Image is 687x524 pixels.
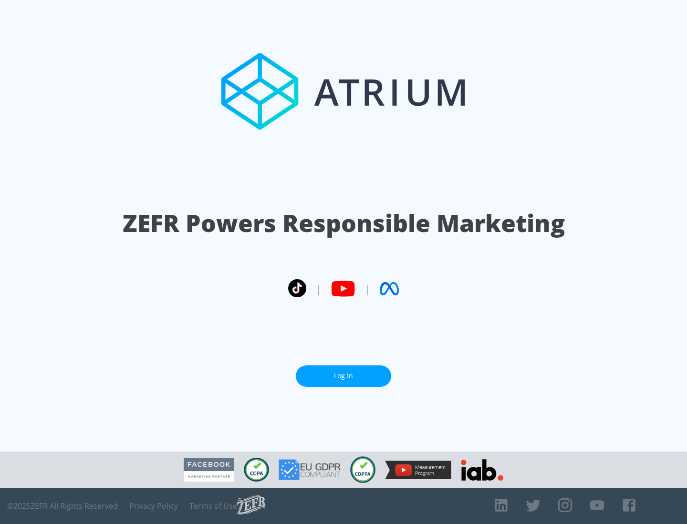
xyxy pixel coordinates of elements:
img: Facebook Marketing Partner [184,458,234,482]
img: GDPR Compliant [279,459,341,480]
span: | [364,282,370,296]
a: Privacy Policy [129,501,178,511]
h1: ZEFR Powers Responsible Marketing [123,207,565,240]
span: © 2025 ZEFR All Rights Reserved [7,501,118,511]
img: COPPA Compliant [350,456,375,483]
img: YouTube Measurement Program [385,461,451,479]
a: Log In [296,365,391,387]
span: | [316,282,322,296]
a: Terms of Use [189,501,237,511]
img: IAB [461,459,503,481]
img: CCPA Compliant [244,458,269,482]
